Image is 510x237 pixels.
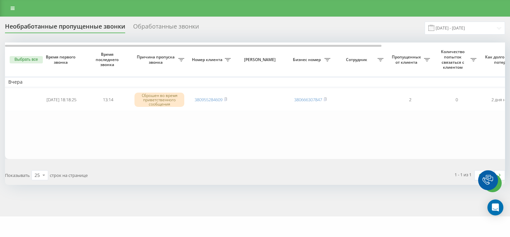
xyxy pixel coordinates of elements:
span: Время последнего звонка [90,52,126,67]
a: 380955284609 [195,97,222,103]
div: 25 [35,172,40,179]
td: 13:14 [85,89,131,111]
span: Номер клиента [191,57,225,62]
span: Показывать [5,172,30,178]
td: 2 [387,89,433,111]
td: 0 [433,89,480,111]
span: строк на странице [50,172,88,178]
span: Время первого звонка [43,54,79,65]
div: Необработанные пропущенные звонки [5,23,125,33]
td: [DATE] 18:18:25 [38,89,85,111]
div: Обработанные звонки [133,23,199,33]
div: Open Intercom Messenger [487,199,503,215]
button: Выбрать все [10,56,43,63]
span: [PERSON_NAME] [240,57,282,62]
span: Бизнес номер [291,57,324,62]
div: 1 - 1 из 1 [455,171,471,178]
span: Сотрудник [337,57,378,62]
span: Количество попыток связаться с клиентом [437,49,470,70]
span: Причина пропуска звонка [134,54,178,65]
span: Пропущенных от клиента [390,54,424,65]
div: Сброшен во время приветственного сообщения [134,93,184,107]
a: 380666307847 [294,97,322,103]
